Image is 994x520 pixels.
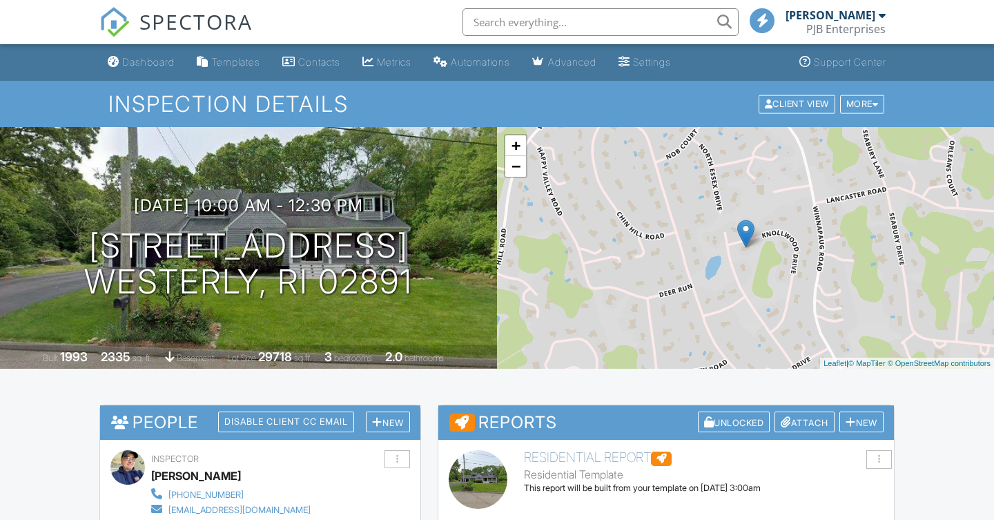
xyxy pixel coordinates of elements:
[428,50,516,75] a: Automations (Basic)
[505,135,526,156] a: Zoom in
[438,405,894,440] h3: Reports
[108,92,886,116] h1: Inspection Details
[820,358,994,369] div: |
[806,22,886,36] div: PJB Enterprises
[385,349,402,364] div: 2.0
[84,228,413,301] h1: [STREET_ADDRESS] Westerly, RI 02891
[151,501,311,517] a: [EMAIL_ADDRESS][DOMAIN_NAME]
[99,19,253,48] a: SPECTORA
[794,50,892,75] a: Support Center
[177,353,214,363] span: basement
[633,56,671,68] div: Settings
[294,353,311,363] span: sq.ft.
[524,483,884,494] div: This report will be built from your template on [DATE] 3:00am
[99,7,130,37] img: The Best Home Inspection Software - Spectora
[100,405,420,439] h3: People
[527,50,602,75] a: Advanced
[168,505,311,516] div: [EMAIL_ADDRESS][DOMAIN_NAME]
[151,454,199,464] span: Inspector
[774,412,835,433] div: Attach
[357,50,417,75] a: Metrics
[377,56,411,68] div: Metrics
[211,56,260,68] div: Templates
[191,50,266,75] a: Templates
[814,56,886,68] div: Support Center
[848,359,886,367] a: © MapTiler
[757,98,839,108] a: Client View
[218,412,354,432] div: Disable Client CC Email
[524,450,884,465] h6: Residential Report
[840,95,885,113] div: More
[227,353,256,363] span: Lot Size
[613,50,676,75] a: Settings
[60,349,88,364] div: 1993
[462,8,739,36] input: Search everything...
[298,56,340,68] div: Contacts
[786,8,875,22] div: [PERSON_NAME]
[451,56,510,68] div: Automations
[524,467,884,482] div: Residential Template
[122,56,175,68] div: Dashboard
[139,7,253,36] span: SPECTORA
[839,412,884,433] div: New
[133,353,152,363] span: sq. ft.
[151,486,311,501] a: [PHONE_NUMBER]
[134,196,363,215] h3: [DATE] 10:00 am - 12:30 pm
[101,349,130,364] div: 2335
[888,359,991,367] a: © OpenStreetMap contributors
[102,50,180,75] a: Dashboard
[334,353,372,363] span: bedrooms
[759,95,835,113] div: Client View
[366,412,410,433] div: New
[698,412,770,433] div: Unlocked
[405,353,444,363] span: bathrooms
[168,490,244,501] div: [PHONE_NUMBER]
[151,465,241,486] div: [PERSON_NAME]
[324,349,332,364] div: 3
[258,349,292,364] div: 29718
[277,50,346,75] a: Contacts
[43,353,58,363] span: Built
[824,359,846,367] a: Leaflet
[548,56,596,68] div: Advanced
[505,156,526,177] a: Zoom out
